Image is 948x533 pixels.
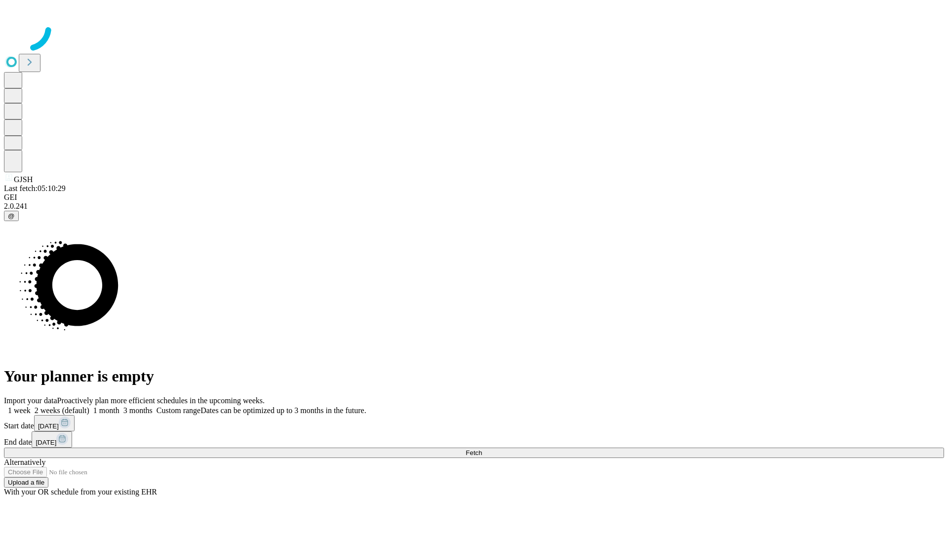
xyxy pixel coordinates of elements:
[466,449,482,457] span: Fetch
[4,431,944,448] div: End date
[93,406,119,415] span: 1 month
[36,439,56,446] span: [DATE]
[123,406,153,415] span: 3 months
[8,406,31,415] span: 1 week
[4,202,944,211] div: 2.0.241
[35,406,89,415] span: 2 weeks (default)
[157,406,200,415] span: Custom range
[4,415,944,431] div: Start date
[32,431,72,448] button: [DATE]
[4,211,19,221] button: @
[4,367,944,385] h1: Your planner is empty
[8,212,15,220] span: @
[4,184,66,192] span: Last fetch: 05:10:29
[14,175,33,184] span: GJSH
[38,422,59,430] span: [DATE]
[4,488,157,496] span: With your OR schedule from your existing EHR
[34,415,75,431] button: [DATE]
[4,396,57,405] span: Import your data
[200,406,366,415] span: Dates can be optimized up to 3 months in the future.
[4,458,45,466] span: Alternatively
[57,396,265,405] span: Proactively plan more efficient schedules in the upcoming weeks.
[4,193,944,202] div: GEI
[4,448,944,458] button: Fetch
[4,477,48,488] button: Upload a file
